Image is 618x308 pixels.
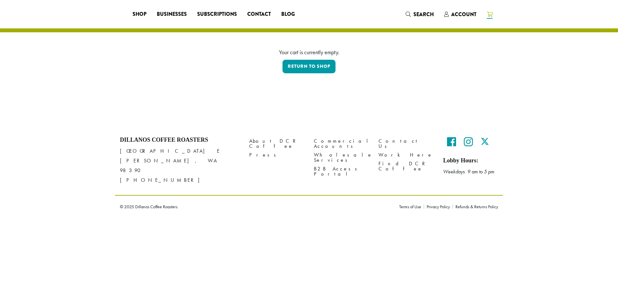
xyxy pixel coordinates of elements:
h5: Lobby Hours: [443,157,498,164]
a: Terms of Use [399,204,424,209]
a: Refunds & Returns Policy [453,204,498,209]
a: Privacy Policy [424,204,453,209]
span: Blog [281,10,295,18]
a: Find DCR Coffee [378,159,433,173]
a: Search [400,9,439,20]
span: Contact [247,10,271,18]
em: Weekdays 9 am to 5 pm [443,168,494,175]
a: Commercial Accounts [314,137,369,150]
span: Search [413,11,434,18]
p: [GEOGRAPHIC_DATA] E [PERSON_NAME], WA 98390 [PHONE_NUMBER] [120,146,240,185]
p: © 2025 Dillanos Coffee Roasters. [120,204,389,209]
a: Shop [127,9,152,19]
span: Businesses [157,10,187,18]
h4: Dillanos Coffee Roasters [120,137,240,144]
div: Your cart is currently empty. [125,48,493,56]
span: Subscriptions [197,10,237,18]
span: Shop [133,10,146,18]
a: Press [249,150,304,159]
a: Work Here [378,150,433,159]
span: Account [451,11,476,18]
a: Return to shop [282,60,336,73]
a: Wholesale Services [314,150,369,164]
a: Contact Us [378,137,433,150]
a: B2B Access Portal [314,164,369,178]
a: About DCR Coffee [249,137,304,150]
